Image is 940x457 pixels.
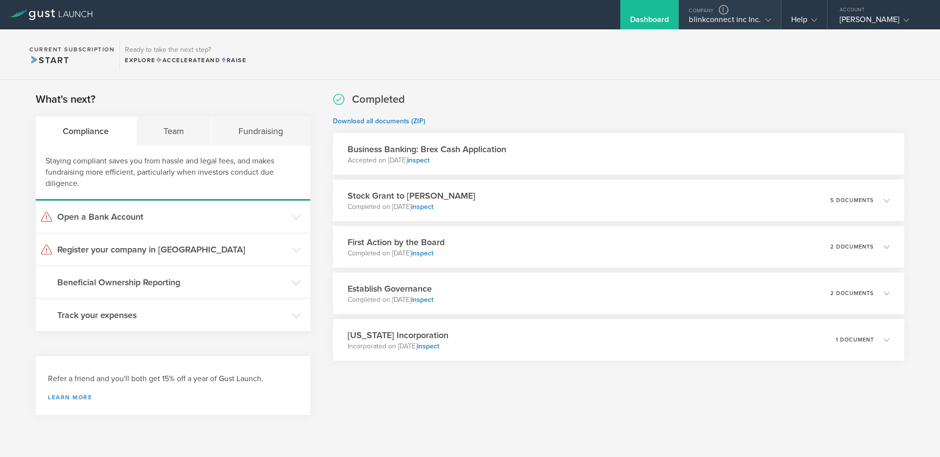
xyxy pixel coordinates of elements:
h3: Beneficial Ownership Reporting [57,276,287,289]
h3: Stock Grant to [PERSON_NAME] [348,189,475,202]
h3: Track your expenses [57,309,287,321]
h3: Ready to take the next step? [125,46,246,53]
p: 1 document [836,337,874,343]
p: 5 documents [830,198,874,203]
a: inspect [417,342,439,350]
a: Download all documents (ZIP) [333,117,425,125]
h2: Completed [352,92,405,107]
div: Compliance [36,116,137,146]
a: inspect [411,249,433,257]
h3: Register your company in [GEOGRAPHIC_DATA] [57,243,287,256]
a: Learn more [48,394,298,400]
p: Incorporated on [DATE] [348,342,448,351]
h3: Open a Bank Account [57,210,287,223]
div: Help [791,15,817,29]
h3: Business Banking: Brex Cash Application [348,143,506,156]
p: Accepted on [DATE] [348,156,506,165]
p: Completed on [DATE] [348,249,445,258]
span: and [156,57,221,64]
a: inspect [411,296,433,304]
p: Completed on [DATE] [348,202,475,212]
div: blinkconnect inc Inc. [689,15,771,29]
a: inspect [411,203,433,211]
span: Raise [220,57,246,64]
div: Ready to take the next step?ExploreAccelerateandRaise [119,39,251,69]
h2: Current Subscription [29,46,115,52]
div: Dashboard [630,15,669,29]
span: Start [29,55,69,66]
h3: Establish Governance [348,282,433,295]
p: Completed on [DATE] [348,295,433,305]
h3: [US_STATE] Incorporation [348,329,448,342]
div: Fundraising [211,116,310,146]
iframe: Chat Widget [891,410,940,457]
p: 2 documents [830,291,874,296]
a: inspect [407,156,429,164]
h3: First Action by the Board [348,236,445,249]
div: Team [137,116,212,146]
span: Accelerate [156,57,206,64]
h3: Refer a friend and you'll both get 15% off a year of Gust Launch. [48,373,298,385]
p: 2 documents [830,244,874,250]
div: Explore [125,56,246,65]
div: [PERSON_NAME] [840,15,923,29]
h2: What's next? [36,92,95,107]
div: Staying compliant saves you from hassle and legal fees, and makes fundraising more efficient, par... [36,146,310,201]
